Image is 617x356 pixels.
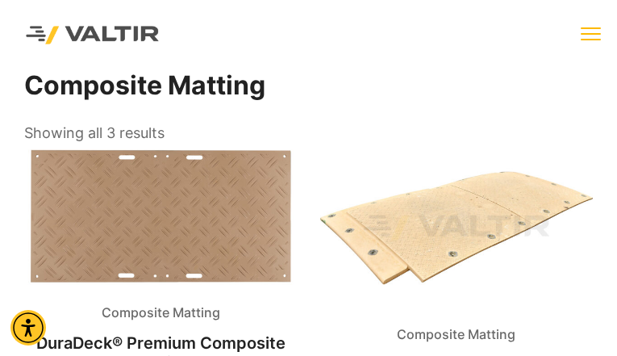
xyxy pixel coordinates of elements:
[581,24,601,44] button: menu toggle
[90,301,232,325] span: Composite Matting
[385,323,527,347] span: Composite Matting
[24,70,593,102] h1: Composite Matting
[10,310,46,346] div: Accessibility Menu
[24,119,165,147] p: Showing all 3 results
[12,12,173,58] img: Valtir Rentals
